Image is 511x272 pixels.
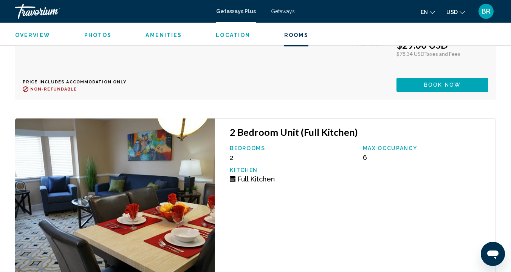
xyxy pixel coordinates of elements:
span: Full Kitchen [237,175,275,183]
button: User Menu [476,3,496,19]
span: 2 [230,154,234,161]
span: USD [446,9,458,15]
p: Bedrooms [230,145,355,151]
button: Location [216,32,250,38]
p: Kitchen [230,167,355,173]
a: Getaways [271,8,295,14]
span: Rooms [284,32,308,38]
span: Location [216,32,250,38]
span: Amenities [146,32,182,38]
div: $78.34 USD [396,51,488,57]
button: Change language [421,6,435,17]
span: Photos [84,32,112,38]
div: Member [357,39,391,72]
p: Price includes accommodation only [23,80,133,85]
span: Taxes and Fees [424,51,460,57]
span: Overview [15,32,50,38]
a: Travorium [15,4,209,19]
button: Book now [396,78,488,92]
span: 6 [363,154,367,161]
span: BR [482,8,491,15]
button: Photos [84,32,112,38]
span: Non-refundable [30,87,77,92]
button: Change currency [446,6,465,17]
h3: 2 Bedroom Unit (Full Kitchen) [230,126,488,138]
button: Rooms [284,32,308,38]
iframe: Botón para iniciar la ventana de mensajería [481,242,505,266]
span: en [421,9,428,15]
button: Overview [15,32,50,38]
p: Max Occupancy [363,145,488,151]
button: Amenities [146,32,182,38]
a: Getaways Plus [216,8,256,14]
span: Book now [424,82,461,88]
